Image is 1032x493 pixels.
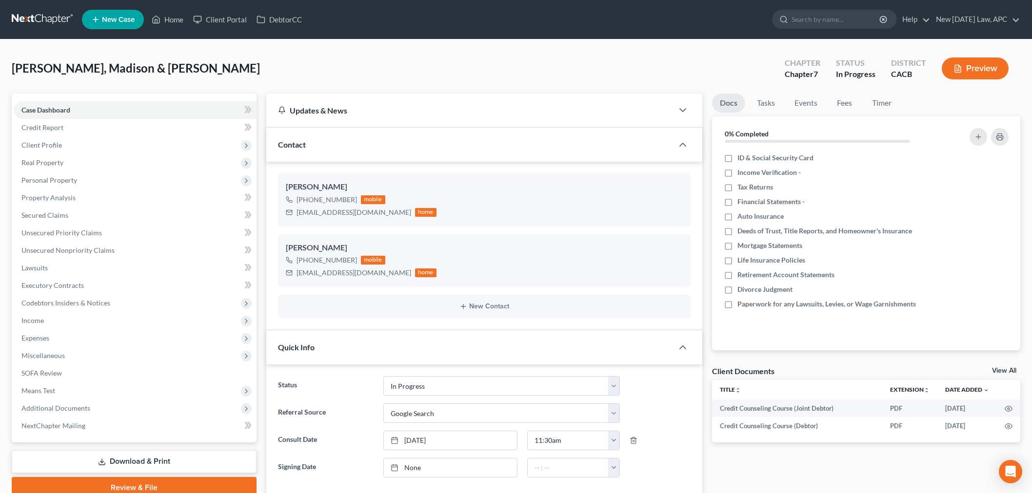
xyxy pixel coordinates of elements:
[21,299,110,307] span: Codebtors Insiders & Notices
[897,11,930,28] a: Help
[712,366,774,376] div: Client Documents
[14,224,257,242] a: Unsecured Priority Claims
[14,207,257,224] a: Secured Claims
[864,94,899,113] a: Timer
[891,57,926,69] div: District
[102,16,135,23] span: New Case
[286,303,683,310] button: New Contact
[21,193,76,202] span: Property Analysis
[21,264,48,272] span: Lawsuits
[286,181,683,193] div: [PERSON_NAME]
[21,123,63,132] span: Credit Report
[814,69,818,78] span: 7
[737,211,784,221] span: Auto Insurance
[361,256,385,265] div: mobile
[882,417,937,435] td: PDF
[21,211,68,219] span: Secured Claims
[737,197,805,207] span: Financial Statements -
[384,458,517,477] a: None
[14,242,257,259] a: Unsecured Nonpriority Claims
[278,140,306,149] span: Contact
[882,399,937,417] td: PDF
[14,277,257,294] a: Executory Contracts
[21,404,90,412] span: Additional Documents
[712,94,745,113] a: Docs
[737,182,773,192] span: Tax Returns
[21,106,70,114] span: Case Dashboard
[836,69,875,80] div: In Progress
[725,130,769,138] strong: 0% Completed
[785,69,820,80] div: Chapter
[297,268,411,278] div: [EMAIL_ADDRESS][DOMAIN_NAME]
[21,246,115,254] span: Unsecured Nonpriority Claims
[891,69,926,80] div: CACB
[737,270,834,280] span: Retirement Account Statements
[712,417,883,435] td: Credit Counseling Course (Debtor)
[14,119,257,136] a: Credit Report
[737,168,801,177] span: Income Verification -
[278,342,315,352] span: Quick Info
[21,176,77,184] span: Personal Property
[890,386,930,393] a: Extensionunfold_more
[712,399,883,417] td: Credit Counseling Course (Joint Debtor)
[749,94,783,113] a: Tasks
[983,387,989,393] i: expand_more
[21,334,49,342] span: Expenses
[12,61,260,75] span: [PERSON_NAME], Madison & [PERSON_NAME]
[737,226,912,236] span: Deeds of Trust, Title Reports, and Homeowner's Insurance
[735,387,741,393] i: unfold_more
[528,458,609,477] input: -- : --
[937,417,997,435] td: [DATE]
[737,299,916,309] span: Paperwork for any Lawsuits, Levies, or Wage Garnishments
[21,351,65,360] span: Miscellaneous
[297,208,411,217] div: [EMAIL_ADDRESS][DOMAIN_NAME]
[415,208,437,217] div: home
[14,259,257,277] a: Lawsuits
[12,450,257,473] a: Download & Print
[785,57,820,69] div: Chapter
[21,158,63,167] span: Real Property
[21,421,85,430] span: NextChapter Mailing
[836,57,875,69] div: Status
[528,431,609,450] input: -- : --
[737,255,805,265] span: Life Insurance Policies
[21,386,55,395] span: Means Test
[787,94,825,113] a: Events
[14,417,257,435] a: NextChapter Mailing
[737,284,793,294] span: Divorce Judgment
[14,364,257,382] a: SOFA Review
[188,11,252,28] a: Client Portal
[21,281,84,289] span: Executory Contracts
[21,369,62,377] span: SOFA Review
[297,255,357,265] div: [PHONE_NUMBER]
[21,141,62,149] span: Client Profile
[14,101,257,119] a: Case Dashboard
[273,431,378,450] label: Consult Date
[415,268,437,277] div: home
[273,458,378,477] label: Signing Date
[720,386,741,393] a: Titleunfold_more
[273,376,378,396] label: Status
[278,105,661,115] div: Updates & News
[252,11,307,28] a: DebtorCC
[286,242,683,254] div: [PERSON_NAME]
[829,94,860,113] a: Fees
[737,241,802,250] span: Mortgage Statements
[297,195,357,205] div: [PHONE_NUMBER]
[361,195,385,204] div: mobile
[931,11,1020,28] a: New [DATE] Law, APC
[14,189,257,207] a: Property Analysis
[937,399,997,417] td: [DATE]
[942,57,1009,79] button: Preview
[737,153,814,163] span: ID & Social Security Card
[999,460,1022,483] div: Open Intercom Messenger
[992,367,1016,374] a: View All
[945,386,989,393] a: Date Added expand_more
[147,11,188,28] a: Home
[21,228,102,237] span: Unsecured Priority Claims
[273,403,378,423] label: Referral Source
[384,431,517,450] a: [DATE]
[792,10,881,28] input: Search by name...
[21,316,44,324] span: Income
[924,387,930,393] i: unfold_more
